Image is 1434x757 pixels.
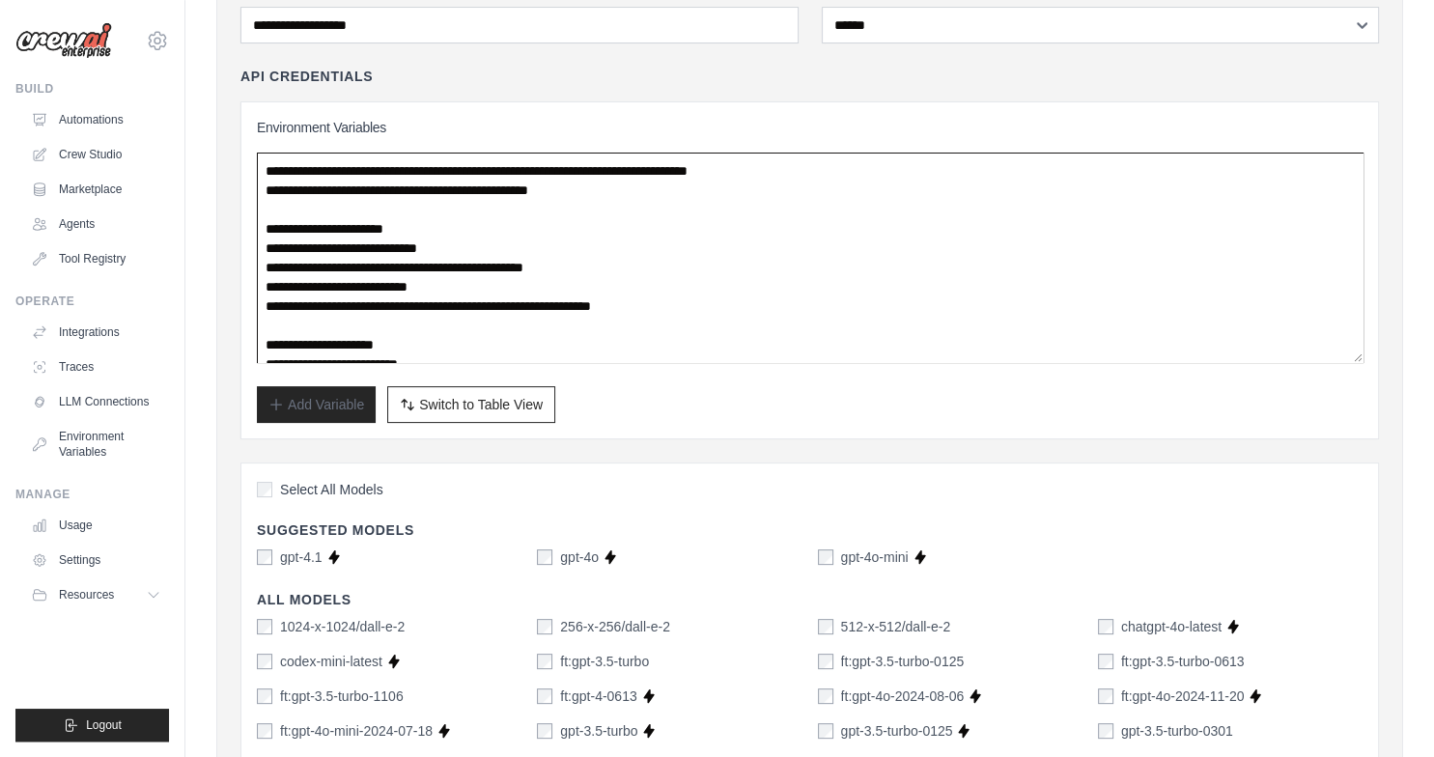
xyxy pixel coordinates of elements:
a: Settings [23,545,169,575]
label: gpt-4o-mini [841,547,909,567]
label: ft:gpt-4-0613 [560,687,636,706]
h4: All Models [257,590,1363,609]
input: gpt-4o [537,549,552,565]
div: Operate [15,294,169,309]
label: ft:gpt-3.5-turbo-1106 [280,687,404,706]
input: 512-x-512/dall-e-2 [818,619,833,634]
label: gpt-3.5-turbo [560,721,637,741]
input: codex-mini-latest [257,654,272,669]
input: gpt-4.1 [257,549,272,565]
input: ft:gpt-3.5-turbo-1106 [257,688,272,704]
h4: Suggested Models [257,520,1363,540]
button: Logout [15,709,169,742]
input: ft:gpt-4o-mini-2024-07-18 [257,723,272,739]
h3: Environment Variables [257,118,1363,137]
button: Resources [23,579,169,610]
label: gpt-4.1 [280,547,323,567]
button: Switch to Table View [387,386,555,423]
a: Usage [23,510,169,541]
a: Tool Registry [23,243,169,274]
input: ft:gpt-4o-2024-08-06 [818,688,833,704]
label: 256-x-256/dall-e-2 [560,617,670,636]
a: Environment Variables [23,421,169,467]
div: Manage [15,487,169,502]
input: 1024-x-1024/dall-e-2 [257,619,272,634]
input: ft:gpt-3.5-turbo [537,654,552,669]
a: LLM Connections [23,386,169,417]
label: 512-x-512/dall-e-2 [841,617,951,636]
input: gpt-3.5-turbo-0301 [1098,723,1113,739]
label: chatgpt-4o-latest [1121,617,1222,636]
iframe: Chat Widget [1337,664,1434,757]
label: ft:gpt-4o-2024-11-20 [1121,687,1245,706]
label: codex-mini-latest [280,652,382,671]
input: ft:gpt-3.5-turbo-0613 [1098,654,1113,669]
a: Integrations [23,317,169,348]
input: 256-x-256/dall-e-2 [537,619,552,634]
a: Agents [23,209,169,239]
h4: API Credentials [240,67,373,86]
label: ft:gpt-4o-mini-2024-07-18 [280,721,433,741]
a: Automations [23,104,169,135]
input: ft:gpt-4o-2024-11-20 [1098,688,1113,704]
img: Logo [15,22,112,59]
a: Traces [23,351,169,382]
input: gpt-3.5-turbo [537,723,552,739]
label: gpt-3.5-turbo-0125 [841,721,953,741]
label: ft:gpt-3.5-turbo-0125 [841,652,965,671]
input: gpt-4o-mini [818,549,833,565]
span: Switch to Table View [419,395,543,414]
span: Select All Models [280,480,383,499]
div: Build [15,81,169,97]
label: ft:gpt-3.5-turbo [560,652,649,671]
label: 1024-x-1024/dall-e-2 [280,617,405,636]
button: Add Variable [257,386,376,423]
label: ft:gpt-3.5-turbo-0613 [1121,652,1245,671]
input: ft:gpt-4-0613 [537,688,552,704]
label: gpt-3.5-turbo-0301 [1121,721,1233,741]
label: gpt-4o [560,547,599,567]
span: Resources [59,587,114,603]
a: Marketplace [23,174,169,205]
input: ft:gpt-3.5-turbo-0125 [818,654,833,669]
span: Logout [86,717,122,733]
input: chatgpt-4o-latest [1098,619,1113,634]
label: ft:gpt-4o-2024-08-06 [841,687,965,706]
input: gpt-3.5-turbo-0125 [818,723,833,739]
input: Select All Models [257,482,272,497]
a: Crew Studio [23,139,169,170]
